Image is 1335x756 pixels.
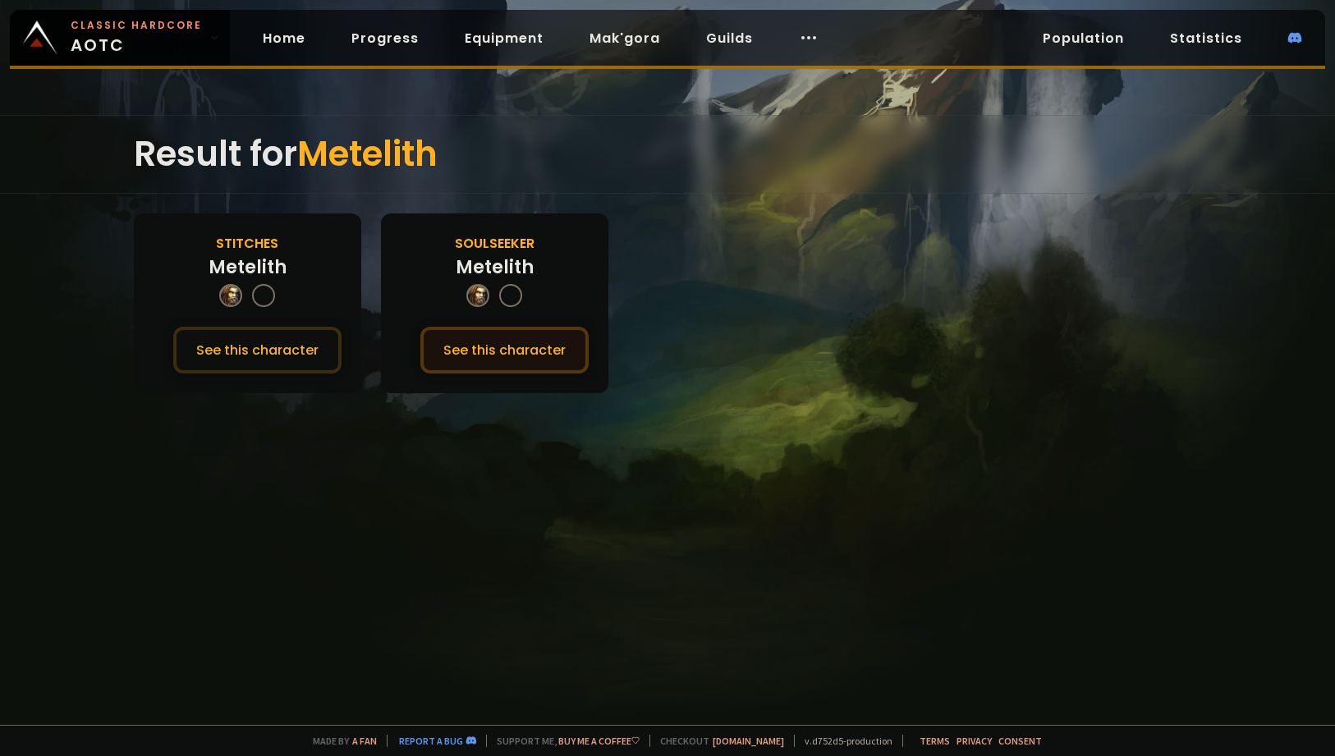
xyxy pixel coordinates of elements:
span: Metelith [297,130,438,178]
a: Privacy [957,735,992,747]
a: Buy me a coffee [558,735,640,747]
a: Home [250,21,319,55]
a: Mak'gora [576,21,673,55]
button: See this character [420,327,589,373]
div: Soulseeker [455,233,534,254]
a: Report a bug [399,735,463,747]
span: v. d752d5 - production [794,735,892,747]
div: Metelith [456,254,534,281]
a: Consent [998,735,1042,747]
div: Result for [134,116,1202,193]
span: Support me, [486,735,640,747]
button: See this character [173,327,342,373]
a: Classic HardcoreAOTC [10,10,230,66]
span: AOTC [71,18,202,57]
a: a fan [352,735,377,747]
a: Statistics [1157,21,1255,55]
a: Equipment [452,21,557,55]
span: Made by [303,735,377,747]
span: Checkout [649,735,784,747]
a: Terms [920,735,950,747]
a: Progress [338,21,432,55]
div: Metelith [209,254,287,281]
a: [DOMAIN_NAME] [713,735,784,747]
div: Stitches [216,233,278,254]
a: Population [1030,21,1137,55]
small: Classic Hardcore [71,18,202,33]
a: Guilds [693,21,766,55]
